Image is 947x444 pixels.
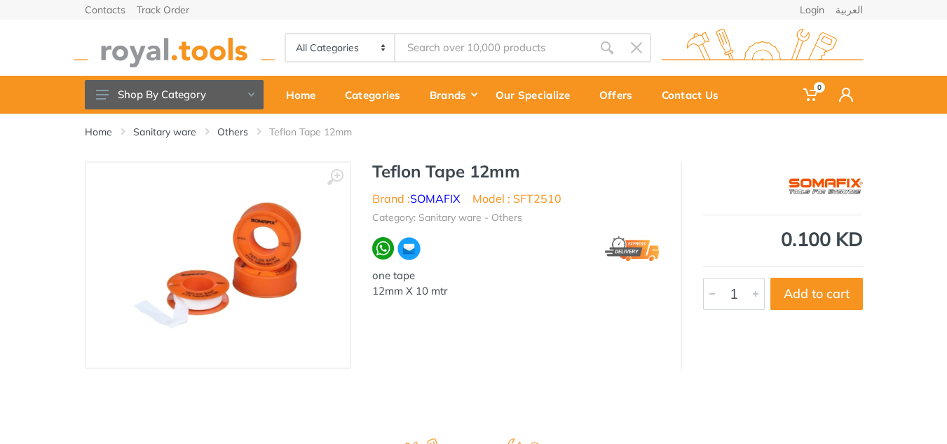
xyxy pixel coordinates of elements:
[486,76,590,114] a: Our Specialize
[335,80,420,109] div: Categories
[472,190,561,207] li: Model : SFT2510
[137,5,189,15] a: Track Order
[372,190,460,207] li: Brand :
[605,236,660,261] img: express.png
[335,76,420,114] a: Categories
[486,80,590,109] div: Our Specialize
[372,237,395,260] img: wa.webp
[286,34,396,61] select: Category
[269,125,373,139] li: Teflon Tape 12mm
[372,161,660,182] h1: Teflon Tape 12mm
[420,80,486,109] div: Brands
[793,76,829,114] a: 0
[814,82,825,93] span: 0
[85,80,264,109] button: Shop By Category
[129,177,306,354] img: Royal Tools - Teflon Tape 12mm
[410,191,460,206] a: SOMAFIX
[276,80,335,109] div: Home
[85,125,112,139] a: Home
[800,5,824,15] a: Login
[703,229,863,249] div: 0.100 KD
[372,268,660,300] div: one tape 12mm X 10 mtr
[770,278,863,310] button: Add to cart
[372,210,522,225] li: Category: Sanitary ware - Others
[788,168,863,203] img: SOMAFIX
[85,125,863,139] nav: breadcrumb
[133,125,196,139] a: Sanitary ware
[652,76,738,114] a: Contact Us
[397,236,421,261] img: ma.webp
[395,33,592,62] input: Site search
[217,125,248,139] a: Others
[590,76,652,114] a: Offers
[836,5,863,15] a: العربية
[74,29,275,67] img: royal.tools Logo
[662,29,863,67] img: royal.tools Logo
[652,80,738,109] div: Contact Us
[276,76,335,114] a: Home
[590,80,652,109] div: Offers
[85,5,125,15] a: Contacts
